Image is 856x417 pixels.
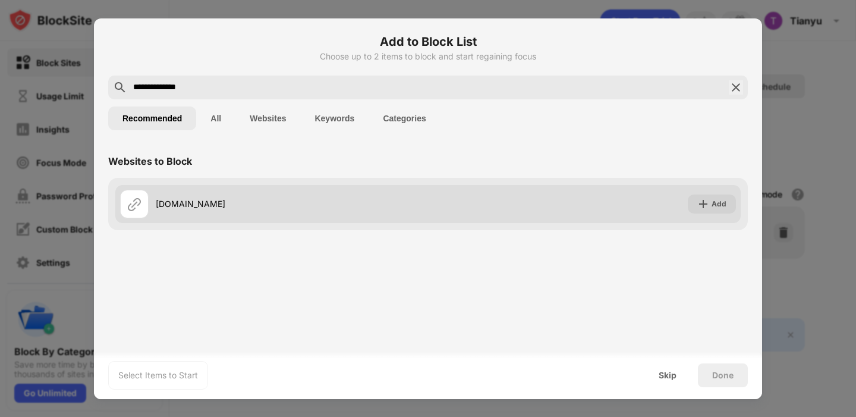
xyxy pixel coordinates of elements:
[196,106,235,130] button: All
[108,33,748,51] h6: Add to Block List
[156,197,428,210] div: [DOMAIN_NAME]
[659,371,676,380] div: Skip
[369,106,440,130] button: Categories
[729,80,743,95] img: search-close
[113,80,127,95] img: search.svg
[127,197,141,211] img: url.svg
[108,106,196,130] button: Recommended
[108,155,192,167] div: Websites to Block
[712,198,726,210] div: Add
[118,369,198,381] div: Select Items to Start
[300,106,369,130] button: Keywords
[235,106,300,130] button: Websites
[712,371,734,380] div: Done
[108,52,748,61] div: Choose up to 2 items to block and start regaining focus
